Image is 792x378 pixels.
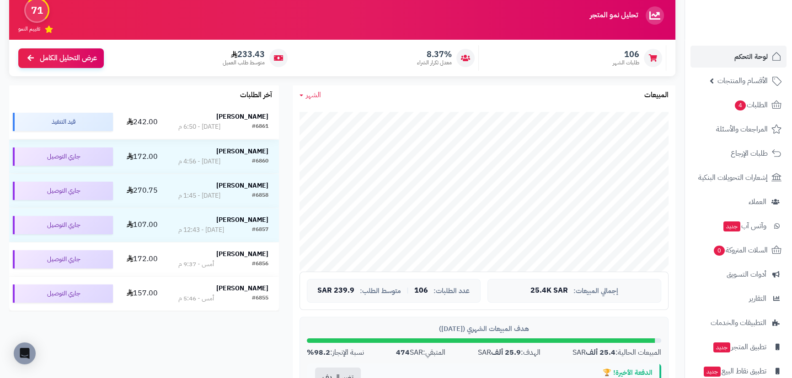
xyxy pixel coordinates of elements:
span: 233.43 [223,49,265,59]
div: المبيعات الحالية: SAR [573,347,661,358]
span: لوحة التحكم [734,50,768,63]
div: الدفعة الأخيرة! 🏆 [376,368,653,378]
div: #6856 [252,260,268,269]
div: Open Intercom Messenger [14,342,36,364]
span: تطبيق المتجر [712,341,766,353]
a: العملاء [690,191,787,213]
div: أمس - 9:37 م [178,260,214,269]
div: [DATE] - 12:43 م [178,226,224,235]
span: التطبيقات والخدمات [711,316,766,329]
span: طلبات الشهر [613,59,639,67]
h3: تحليل نمو المتجر [590,11,638,20]
div: #6861 [252,122,268,131]
span: إشعارات التحويلات البنكية [698,171,768,184]
span: السلات المتروكة [713,244,768,257]
strong: [PERSON_NAME] [216,283,268,293]
a: تطبيق المتجرجديد [690,336,787,358]
a: أدوات التسويق [690,263,787,285]
strong: 474 [396,347,410,358]
h3: آخر الطلبات [240,91,272,100]
span: جديد [723,221,740,231]
span: إجمالي المبيعات: [573,287,618,295]
div: جاري التوصيل [13,182,113,200]
div: #6855 [252,294,268,303]
span: | [407,287,409,294]
div: #6857 [252,226,268,235]
td: 107.00 [117,208,168,242]
span: متوسط طلب العميل [223,59,265,67]
span: وآتس آب [722,220,766,232]
div: #6860 [252,157,268,166]
a: التطبيقات والخدمات [690,312,787,334]
strong: 25.4 ألف [586,347,615,358]
span: عدد الطلبات: [433,287,470,295]
span: الشهر [306,89,321,100]
span: جديد [713,342,730,352]
span: تطبيق نقاط البيع [703,365,766,378]
span: الأقسام والمنتجات [717,74,768,87]
div: [DATE] - 6:50 م [178,122,220,131]
span: العملاء [749,195,766,208]
span: التقارير [749,292,766,305]
div: جاري التوصيل [13,216,113,234]
span: 4 [735,100,746,110]
a: وآتس آبجديد [690,215,787,237]
a: الشهر [300,90,321,100]
div: [DATE] - 1:45 م [178,191,220,200]
a: طلبات الإرجاع [690,142,787,164]
h3: المبيعات [644,91,669,100]
a: إشعارات التحويلات البنكية [690,167,787,189]
div: المتبقي: SAR [396,347,445,358]
div: الهدف: SAR [478,347,540,358]
div: هدف المبيعات الشهري ([DATE]) [307,324,661,334]
td: 172.00 [117,140,168,173]
div: [DATE] - 4:56 م [178,157,220,166]
div: أمس - 5:46 م [178,294,214,303]
span: 106 [414,287,428,295]
span: تقييم النمو [18,25,40,33]
span: الطلبات [734,99,768,111]
img: logo-2.png [730,25,783,44]
span: عرض التحليل الكامل [40,53,97,63]
div: جاري التوصيل [13,147,113,166]
strong: 98.2% [307,347,330,358]
strong: [PERSON_NAME] [216,112,268,121]
span: طلبات الإرجاع [731,147,768,160]
span: معدل تكرار الشراء [417,59,452,67]
div: جاري التوصيل [13,250,113,268]
a: الطلبات4 [690,94,787,116]
div: جاري التوصيل [13,284,113,303]
strong: [PERSON_NAME] [216,215,268,225]
div: نسبة الإنجاز: [307,347,364,358]
a: السلات المتروكة0 [690,239,787,261]
td: 157.00 [117,277,168,310]
td: 172.00 [117,242,168,276]
td: 242.00 [117,105,168,139]
a: عرض التحليل الكامل [18,48,104,68]
strong: [PERSON_NAME] [216,147,268,156]
span: 106 [613,49,639,59]
span: 239.9 SAR [317,287,354,295]
a: التقارير [690,288,787,310]
span: المراجعات والأسئلة [716,123,768,136]
span: 8.37% [417,49,452,59]
strong: [PERSON_NAME] [216,181,268,190]
div: #6858 [252,191,268,200]
strong: 25.9 ألف [491,347,521,358]
a: لوحة التحكم [690,46,787,68]
strong: [PERSON_NAME] [216,249,268,259]
span: 0 [714,246,725,256]
div: قيد التنفيذ [13,113,113,131]
span: متوسط الطلب: [360,287,401,295]
span: أدوات التسويق [727,268,766,281]
td: 270.75 [117,174,168,208]
span: 25.4K SAR [530,287,568,295]
a: المراجعات والأسئلة [690,118,787,140]
span: جديد [704,367,721,377]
